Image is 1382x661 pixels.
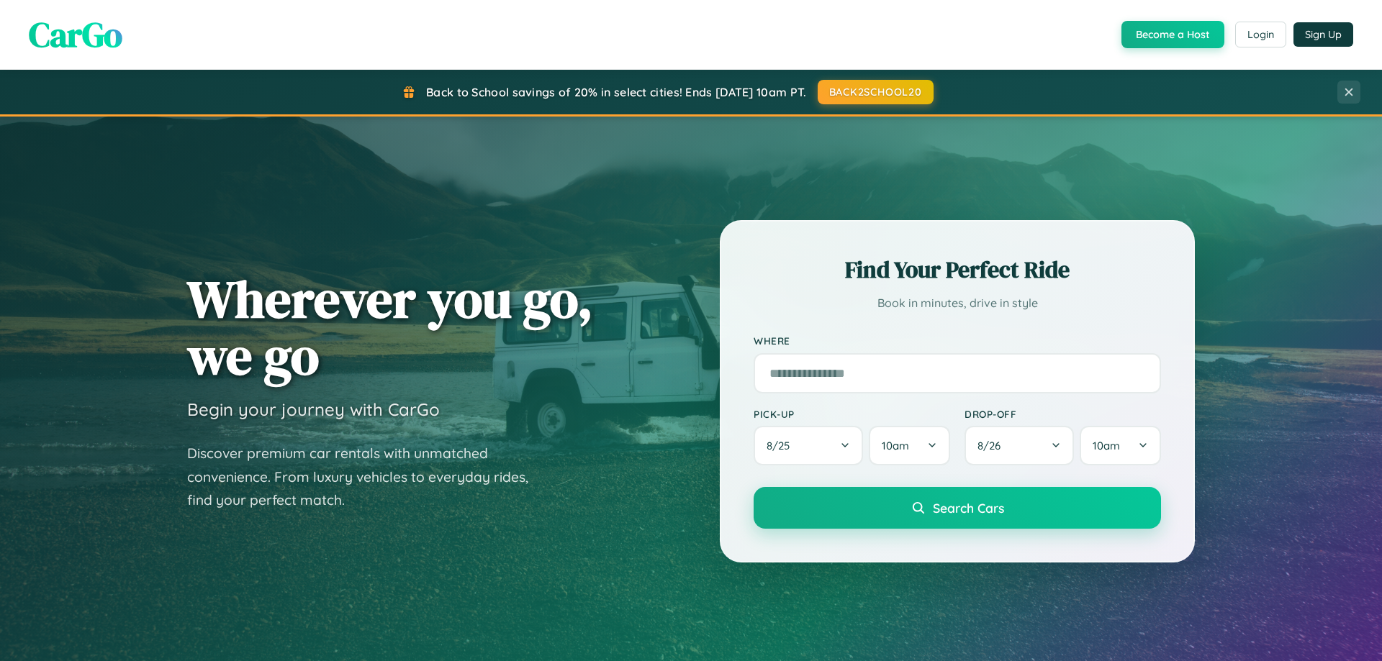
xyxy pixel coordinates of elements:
span: 8 / 26 [977,439,1008,452]
button: Become a Host [1121,21,1224,48]
label: Drop-off [965,408,1161,420]
button: BACK2SCHOOL20 [818,80,934,104]
h3: Begin your journey with CarGo [187,398,440,420]
span: Search Cars [933,500,1004,516]
button: Login [1235,22,1286,47]
p: Book in minutes, drive in style [754,293,1161,314]
p: Discover premium car rentals with unmatched convenience. From luxury vehicles to everyday rides, ... [187,442,547,512]
span: 8 / 25 [767,439,797,452]
button: 10am [869,426,950,465]
h1: Wherever you go, we go [187,270,593,384]
button: 8/26 [965,426,1074,465]
button: Sign Up [1293,22,1353,47]
span: 10am [882,439,909,452]
button: Search Cars [754,487,1161,529]
span: Back to School savings of 20% in select cities! Ends [DATE] 10am PT. [426,85,806,99]
label: Where [754,335,1161,347]
span: 10am [1093,439,1120,452]
button: 10am [1080,426,1161,465]
h2: Find Your Perfect Ride [754,254,1161,286]
button: 8/25 [754,426,863,465]
span: CarGo [29,11,122,58]
label: Pick-up [754,408,950,420]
